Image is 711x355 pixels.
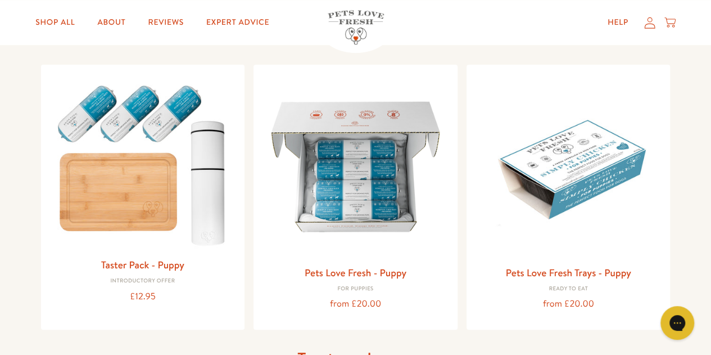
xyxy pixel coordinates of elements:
[599,11,637,34] a: Help
[506,266,631,280] a: Pets Love Fresh Trays - Puppy
[50,74,236,252] img: Taster Pack - Puppy
[655,302,700,344] iframe: Gorgias live chat messenger
[475,74,662,260] img: Pets Love Fresh Trays - Puppy
[88,11,134,34] a: About
[101,258,184,272] a: Taster Pack - Puppy
[262,74,449,260] img: Pets Love Fresh - Puppy
[50,278,236,285] div: Introductory Offer
[262,286,449,293] div: For puppies
[26,11,84,34] a: Shop All
[50,289,236,304] div: £12.95
[139,11,193,34] a: Reviews
[305,266,406,280] a: Pets Love Fresh - Puppy
[475,286,662,293] div: Ready to eat
[475,296,662,312] div: from £20.00
[262,296,449,312] div: from £20.00
[328,10,384,44] img: Pets Love Fresh
[197,11,278,34] a: Expert Advice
